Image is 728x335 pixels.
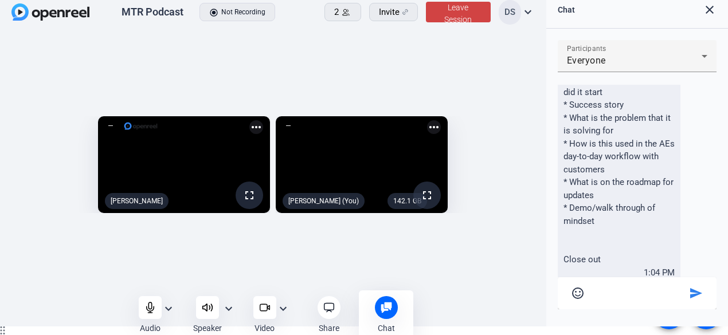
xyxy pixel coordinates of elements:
div: MTR Podcast [122,5,183,19]
mat-icon: expand_more [222,302,236,316]
span: 2 [334,6,339,19]
mat-icon: more_horiz [427,120,441,134]
mat-icon: close [703,3,717,17]
div: Share [319,322,339,334]
div: Speaker [193,322,222,334]
button: Leave Session [426,2,491,22]
span: Leave Session [444,3,472,24]
div: Video [255,322,275,334]
mat-select-trigger: Everyone [567,55,606,66]
div: Audio [140,322,161,334]
div: Chat [378,322,395,334]
button: Invite [369,3,418,21]
mat-icon: send [689,286,703,300]
div: 1:04 PM [563,266,675,279]
div: [PERSON_NAME] [105,193,169,209]
mat-icon: expand_more [162,302,175,316]
mat-icon: sentiment_satisfied_alt [571,286,585,300]
img: logo [123,120,158,132]
mat-icon: expand_more [521,5,535,19]
div: [PERSON_NAME] (You) [283,193,365,209]
img: OpenReel logo [11,3,89,21]
mat-label: Participants [567,45,606,53]
mat-icon: expand_more [276,302,290,316]
div: Chat [558,3,575,17]
mat-icon: fullscreen [242,188,256,202]
button: 2 [324,3,361,21]
mat-icon: fullscreen [420,188,434,202]
div: 142.1 GB [388,193,427,209]
span: Invite [379,6,400,19]
mat-icon: more_horiz [249,120,263,134]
